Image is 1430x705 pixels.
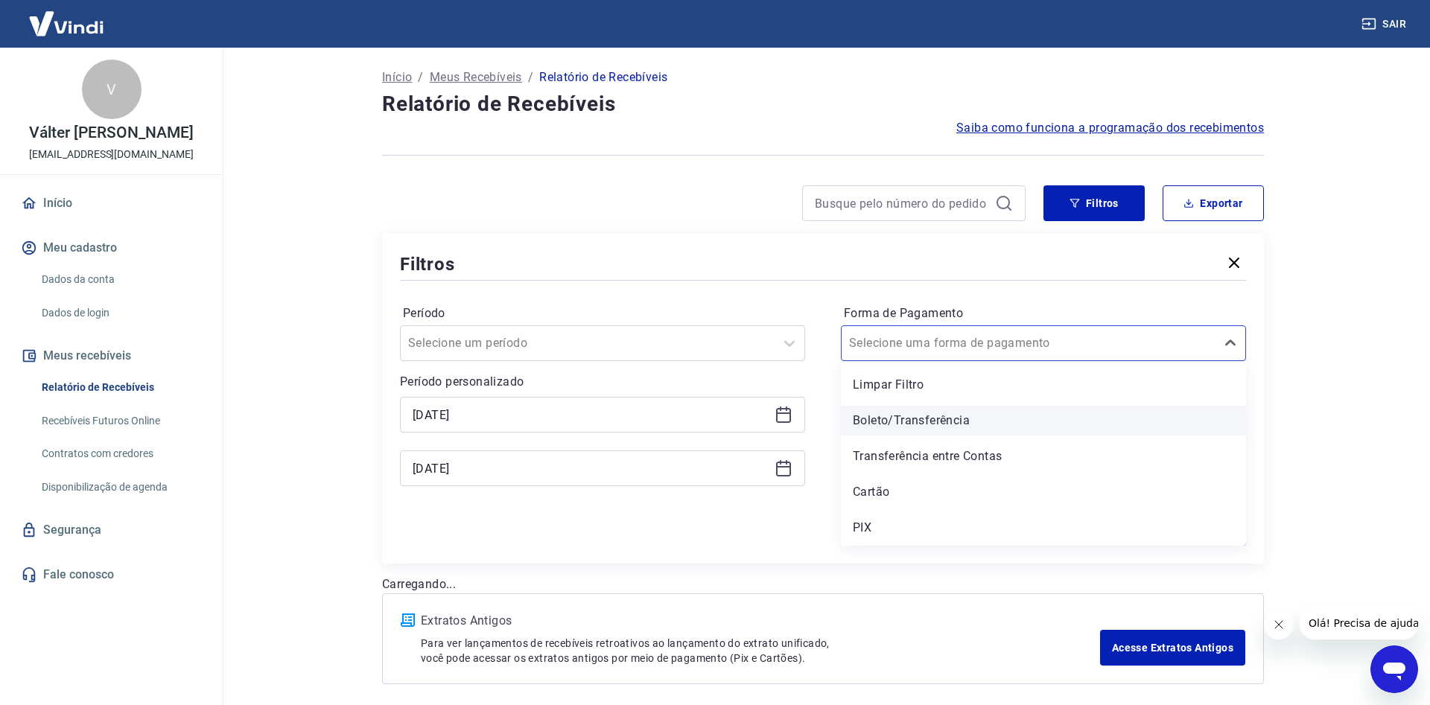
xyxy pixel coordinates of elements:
p: Válter [PERSON_NAME] [29,125,193,141]
h5: Filtros [400,252,455,276]
button: Meu cadastro [18,232,205,264]
input: Data final [413,457,769,479]
div: Cartão [841,477,1246,507]
iframe: Mensagem da empresa [1300,607,1418,639]
img: ícone [401,613,415,627]
p: / [528,68,533,86]
a: Fale conosco [18,558,205,591]
a: Início [382,68,412,86]
div: PIX [841,513,1246,543]
a: Acesse Extratos Antigos [1100,630,1245,666]
label: Período [403,304,802,322]
h4: Relatório de Recebíveis [382,89,1264,119]
p: Carregando... [382,575,1264,593]
a: Início [18,187,205,220]
p: Para ver lançamentos de recebíveis retroativos ao lançamento do extrato unificado, você pode aces... [421,636,1100,666]
img: Vindi [18,1,115,46]
a: Relatório de Recebíveis [36,372,205,403]
iframe: Botão para abrir a janela de mensagens [1370,645,1418,693]
label: Forma de Pagamento [844,304,1243,322]
a: Recebíveis Futuros Online [36,406,205,436]
p: Extratos Antigos [421,612,1100,630]
p: Período personalizado [400,373,805,391]
button: Meus recebíveis [18,339,205,372]
input: Data inicial [413,403,769,426]
p: / [418,68,423,86]
a: Saiba como funciona a programação dos recebimentos [956,119,1264,137]
a: Dados de login [36,298,205,328]
a: Dados da conta [36,264,205,295]
a: Segurança [18,514,205,546]
div: Boleto/Transferência [841,406,1246,436]
a: Disponibilização de agenda [36,472,205,503]
p: [EMAIL_ADDRESS][DOMAIN_NAME] [29,147,194,162]
div: Limpar Filtro [841,370,1246,400]
button: Filtros [1043,185,1145,221]
a: Contratos com credores [36,438,205,469]
iframe: Fechar mensagem [1264,610,1294,639]
button: Exportar [1163,185,1264,221]
span: Olá! Precisa de ajuda? [9,10,125,22]
input: Busque pelo número do pedido [815,192,989,214]
p: Relatório de Recebíveis [539,68,667,86]
div: Transferência entre Contas [841,441,1246,471]
button: Sair [1358,10,1412,38]
div: V [82,60,142,119]
a: Meus Recebíveis [430,68,522,86]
